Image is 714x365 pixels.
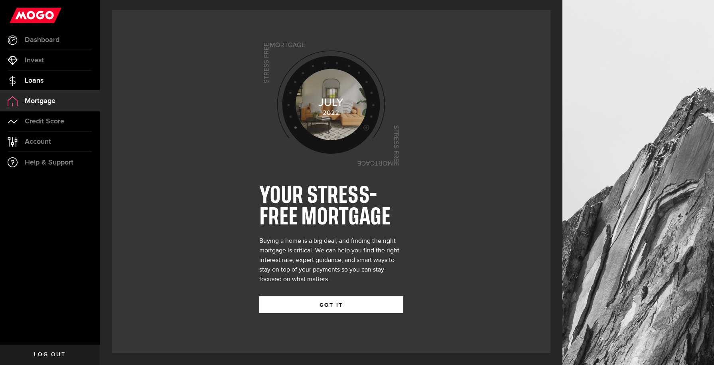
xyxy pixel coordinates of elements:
h1: YOUR STRESS-FREE MORTGAGE [259,185,403,228]
span: Help & Support [25,159,73,166]
span: Credit Score [25,118,64,125]
span: Mortgage [25,97,55,105]
span: Loans [25,77,43,84]
span: Account [25,138,51,145]
span: Invest [25,57,44,64]
button: GOT IT [259,296,403,313]
span: Dashboard [25,36,59,44]
span: Log out [34,352,65,357]
div: Buying a home is a big deal, and finding the right mortgage is critical. We can help you find the... [259,236,403,284]
button: Open LiveChat chat widget [6,3,30,27]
